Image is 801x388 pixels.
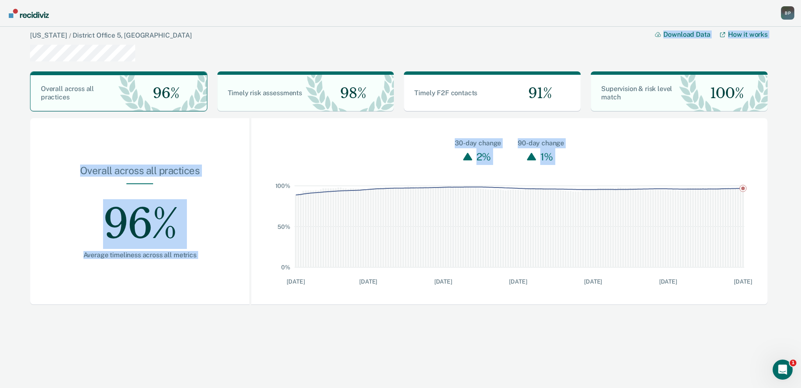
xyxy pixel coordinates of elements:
[146,85,179,102] span: 96%
[287,278,305,285] text: [DATE]
[773,360,793,380] iframe: Intercom live chat
[538,148,555,165] div: 1%
[474,148,493,165] div: 2%
[73,31,191,39] a: District Office 5, [GEOGRAPHIC_DATA]
[584,278,602,285] text: [DATE]
[720,30,768,38] a: How it works
[333,85,366,102] span: 98%
[734,278,752,285] text: [DATE]
[455,138,501,148] div: 30-day change
[57,251,223,259] div: Average timeliness across all metrics
[30,31,67,39] a: [US_STATE]
[57,184,223,251] div: 96%
[359,278,377,285] text: [DATE]
[655,30,720,38] button: Download Data
[659,278,677,285] text: [DATE]
[228,89,302,97] span: Timely risk assessments
[521,85,552,102] span: 91%
[601,85,672,101] span: Supervision & risk level match
[781,6,794,20] button: Profile dropdown button
[434,278,452,285] text: [DATE]
[57,165,223,183] div: Overall across all practices
[518,138,564,148] div: 90-day change
[509,278,527,285] text: [DATE]
[781,6,794,20] div: B P
[67,32,73,39] span: /
[703,85,744,102] span: 100%
[790,360,796,366] span: 1
[41,85,94,101] span: Overall across all practices
[9,9,49,18] img: Recidiviz
[414,89,477,97] span: Timely F2F contacts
